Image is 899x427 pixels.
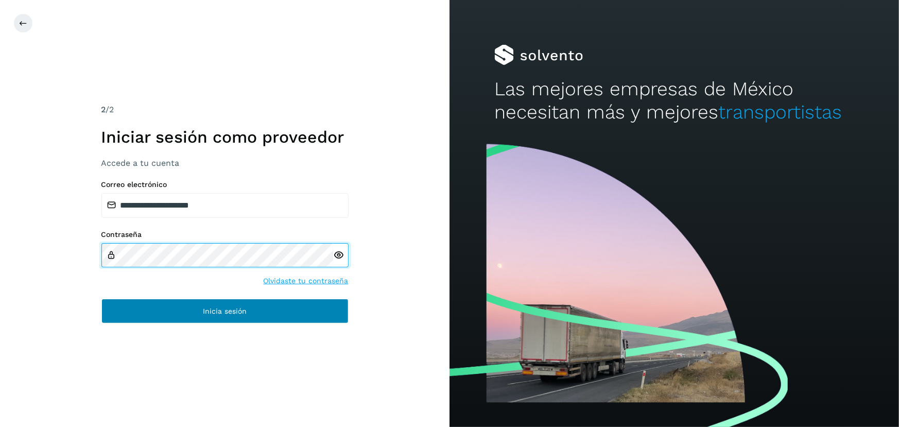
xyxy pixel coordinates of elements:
button: Inicia sesión [101,299,349,323]
label: Correo electrónico [101,180,349,189]
div: /2 [101,104,349,116]
h1: Iniciar sesión como proveedor [101,127,349,147]
h3: Accede a tu cuenta [101,158,349,168]
a: Olvidaste tu contraseña [264,276,349,286]
label: Contraseña [101,230,349,239]
span: 2 [101,105,106,114]
span: transportistas [718,101,842,123]
h2: Las mejores empresas de México necesitan más y mejores [494,78,854,124]
span: Inicia sesión [203,308,247,315]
